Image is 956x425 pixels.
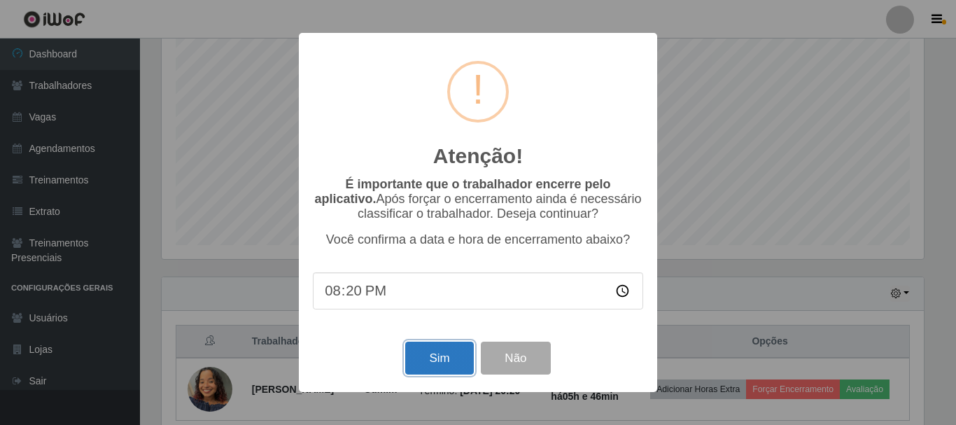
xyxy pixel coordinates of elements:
b: É importante que o trabalhador encerre pelo aplicativo. [314,177,610,206]
p: Você confirma a data e hora de encerramento abaixo? [313,232,643,247]
h2: Atenção! [433,144,523,169]
button: Não [481,342,550,375]
button: Sim [405,342,473,375]
p: Após forçar o encerramento ainda é necessário classificar o trabalhador. Deseja continuar? [313,177,643,221]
